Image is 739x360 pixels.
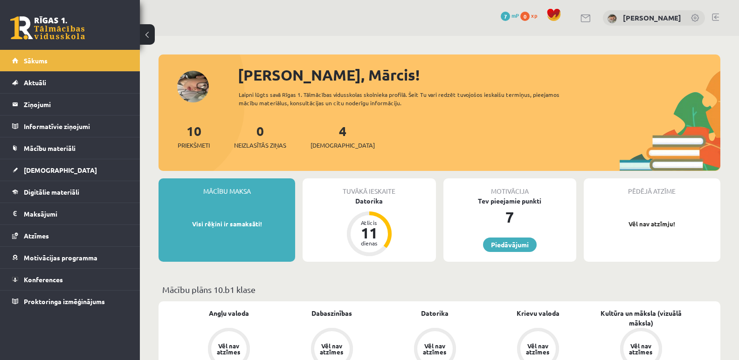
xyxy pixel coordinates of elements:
p: Visi rēķini ir samaksāti! [163,219,290,229]
div: Pēdējā atzīme [584,178,720,196]
span: Neizlasītās ziņas [234,141,286,150]
p: Mācību plāns 10.b1 klase [162,283,717,296]
span: Atzīmes [24,231,49,240]
a: Atzīmes [12,225,128,246]
span: mP [511,12,519,19]
div: Vēl nav atzīmes [525,343,551,355]
a: 0 xp [520,12,542,19]
legend: Ziņojumi [24,94,128,115]
div: Vēl nav atzīmes [319,343,345,355]
img: Mārcis Dručkus [608,14,617,23]
a: 0Neizlasītās ziņas [234,122,286,150]
span: Proktoringa izmēģinājums [24,297,105,306]
span: Aktuāli [24,78,46,87]
a: 4[DEMOGRAPHIC_DATA] [311,122,375,150]
span: [DEMOGRAPHIC_DATA] [24,166,97,174]
span: Motivācijas programma [24,253,97,262]
a: Dabaszinības [311,308,352,318]
a: [DEMOGRAPHIC_DATA] [12,159,128,181]
a: Datorika Atlicis 11 dienas [303,196,435,258]
div: Vēl nav atzīmes [216,343,242,355]
a: Maksājumi [12,203,128,224]
a: Aktuāli [12,72,128,93]
legend: Maksājumi [24,203,128,224]
span: Konferences [24,275,63,284]
div: Mācību maksa [159,178,295,196]
a: Digitālie materiāli [12,181,128,203]
div: Laipni lūgts savā Rīgas 1. Tālmācības vidusskolas skolnieka profilā. Šeit Tu vari redzēt tuvojošo... [239,90,576,107]
a: [PERSON_NAME] [623,13,681,22]
div: Tev pieejamie punkti [443,196,576,206]
a: Rīgas 1. Tālmācības vidusskola [10,16,85,40]
p: Vēl nav atzīmju! [588,219,716,229]
span: 0 [520,12,530,21]
legend: Informatīvie ziņojumi [24,115,128,137]
a: Piedāvājumi [483,238,537,252]
div: dienas [355,240,383,246]
div: Datorika [303,196,435,206]
a: Sākums [12,50,128,71]
a: Datorika [421,308,449,318]
a: Informatīvie ziņojumi [12,115,128,137]
div: [PERSON_NAME], Mārcis! [238,64,720,86]
span: Mācību materiāli [24,144,76,152]
span: 7 [501,12,510,21]
span: [DEMOGRAPHIC_DATA] [311,141,375,150]
a: Kultūra un māksla (vizuālā māksla) [589,308,692,328]
div: Vēl nav atzīmes [628,343,654,355]
a: Motivācijas programma [12,247,128,268]
a: 10Priekšmeti [178,122,210,150]
span: Priekšmeti [178,141,210,150]
span: xp [531,12,537,19]
span: Digitālie materiāli [24,188,79,196]
div: Motivācija [443,178,576,196]
a: Krievu valoda [517,308,559,318]
a: Ziņojumi [12,94,128,115]
a: 7 mP [501,12,519,19]
div: Atlicis [355,220,383,225]
a: Konferences [12,269,128,290]
a: Proktoringa izmēģinājums [12,291,128,312]
div: 11 [355,225,383,240]
span: Sākums [24,56,48,65]
div: Tuvākā ieskaite [303,178,435,196]
a: Angļu valoda [209,308,249,318]
div: 7 [443,206,576,228]
div: Vēl nav atzīmes [422,343,448,355]
a: Mācību materiāli [12,137,128,159]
